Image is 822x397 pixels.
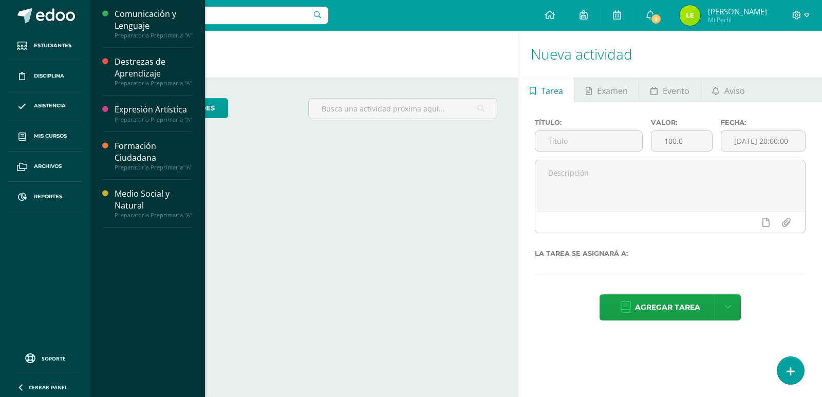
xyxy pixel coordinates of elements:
div: Preparatoria Preprimaria "A" [115,212,193,219]
span: Mis cursos [34,132,67,140]
div: Medio Social y Natural [115,188,193,212]
div: Preparatoria Preprimaria "A" [115,116,193,123]
div: Expresión Artística [115,104,193,116]
label: Título: [535,119,643,126]
a: Estudiantes [8,31,82,61]
input: Busca una actividad próxima aquí... [309,99,497,119]
div: Destrezas de Aprendizaje [115,56,193,80]
span: Mi Perfil [708,15,767,24]
span: Estudiantes [34,42,71,50]
span: Asistencia [34,102,66,110]
a: Disciplina [8,61,82,91]
span: Archivos [34,162,62,171]
a: Evento [639,78,700,102]
a: Comunicación y LenguajePreparatoria Preprimaria "A" [115,8,193,39]
a: Medio Social y NaturalPreparatoria Preprimaria "A" [115,188,193,219]
a: Aviso [701,78,756,102]
span: Aviso [724,79,745,103]
div: Formación Ciudadana [115,140,193,164]
h1: Actividades [103,31,506,78]
input: Busca un usuario... [97,7,328,24]
span: Disciplina [34,72,64,80]
input: Fecha de entrega [721,131,805,151]
div: Preparatoria Preprimaria "A" [115,164,193,171]
a: Archivos [8,152,82,182]
a: Destrezas de AprendizajePreparatoria Preprimaria "A" [115,56,193,87]
div: Preparatoria Preprimaria "A" [115,80,193,87]
a: Expresión ArtísticaPreparatoria Preprimaria "A" [115,104,193,123]
div: Preparatoria Preprimaria "A" [115,32,193,39]
label: Fecha: [721,119,806,126]
a: Soporte [12,351,78,365]
span: Reportes [34,193,62,201]
input: Puntos máximos [651,131,712,151]
a: Asistencia [8,91,82,122]
a: Formación CiudadanaPreparatoria Preprimaria "A" [115,140,193,171]
span: Agregar tarea [635,295,700,320]
span: Examen [597,79,628,103]
label: Valor: [651,119,713,126]
span: Evento [663,79,689,103]
div: Comunicación y Lenguaje [115,8,193,32]
input: Título [535,131,642,151]
span: Tarea [541,79,563,103]
a: Tarea [518,78,574,102]
span: 2 [650,13,662,25]
a: Examen [574,78,639,102]
span: [PERSON_NAME] [708,6,767,16]
span: Soporte [42,355,66,362]
label: La tarea se asignará a: [535,250,806,257]
img: 3b57ba69b96dd5213f6313e9886ee7de.png [680,5,700,26]
a: Reportes [8,182,82,212]
span: Cerrar panel [29,384,68,391]
h1: Nueva actividad [531,31,810,78]
a: Mis cursos [8,121,82,152]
